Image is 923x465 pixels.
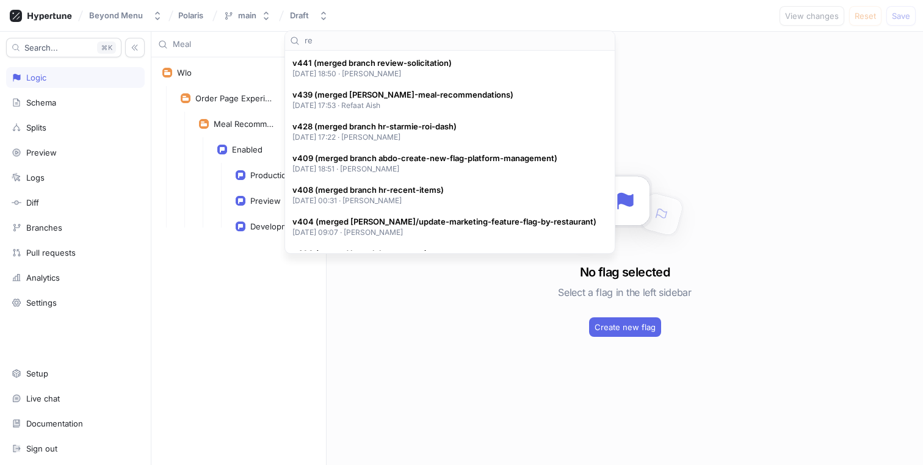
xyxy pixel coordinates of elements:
div: Enabled [232,145,262,154]
span: Polaris [178,11,203,20]
div: Draft [290,10,309,21]
div: Beyond Menu [89,10,143,21]
div: Order Page Experiments [195,93,276,103]
p: [DATE] 00:31 ‧ [PERSON_NAME] [292,195,444,206]
div: Settings [26,298,57,308]
div: Production [250,170,291,180]
input: Search... [173,38,297,51]
input: Search... [305,35,610,47]
button: Create new flag [589,317,661,337]
button: Draft [285,5,333,26]
div: Meal Recommendations [214,119,276,129]
p: [DATE] 18:51 ‧ [PERSON_NAME] [292,164,557,174]
div: K [97,41,116,54]
h3: No flag selected [580,263,670,281]
div: Setup [26,369,48,378]
span: v408 (merged branch hr-recent-items) [292,185,444,195]
div: Logic [26,73,46,82]
p: [DATE] 18:50 ‧ [PERSON_NAME] [292,68,452,79]
button: Search...K [6,38,121,57]
div: Documentation [26,419,83,428]
button: View changes [780,6,844,26]
div: Preview [26,148,57,157]
div: main [238,10,256,21]
span: Save [892,12,910,20]
div: Analytics [26,273,60,283]
span: v439 (merged [PERSON_NAME]-meal-recommendations) [292,90,513,100]
p: [DATE] 09:07 ‧ [PERSON_NAME] [292,227,596,237]
span: Create new flag [595,323,656,331]
button: main [219,5,276,26]
span: v400 (merged branch hr-npp-test) [292,248,427,259]
span: Reset [855,12,876,20]
div: Splits [26,123,46,132]
div: Preview [250,196,281,206]
div: Branches [26,223,62,232]
button: Beyond Menu [84,5,167,26]
p: [DATE] 17:22 ‧ [PERSON_NAME] [292,132,457,142]
span: v428 (merged branch hr-starmie-roi-dash) [292,121,457,132]
div: Schema [26,98,56,107]
button: Save [886,6,916,26]
div: Live chat [26,394,60,403]
p: [DATE] 17:53 ‧ Refaat Aish [292,100,513,110]
a: Documentation [6,413,145,434]
div: Sign out [26,444,57,453]
button: Reset [849,6,881,26]
div: Logs [26,173,45,182]
span: View changes [785,12,839,20]
div: Diff [26,198,39,207]
span: v404 (merged [PERSON_NAME]/update-marketing-feature-flag-by-restaurant) [292,217,596,227]
div: Development [250,222,300,231]
span: Search... [24,44,58,51]
div: Pull requests [26,248,76,258]
span: v441 (merged branch review-solicitation) [292,58,452,68]
div: Wlo [177,68,192,77]
h5: Select a flag in the left sidebar [558,281,691,303]
span: v409 (merged branch abdo-create-new-flag-platform-management) [292,153,557,164]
